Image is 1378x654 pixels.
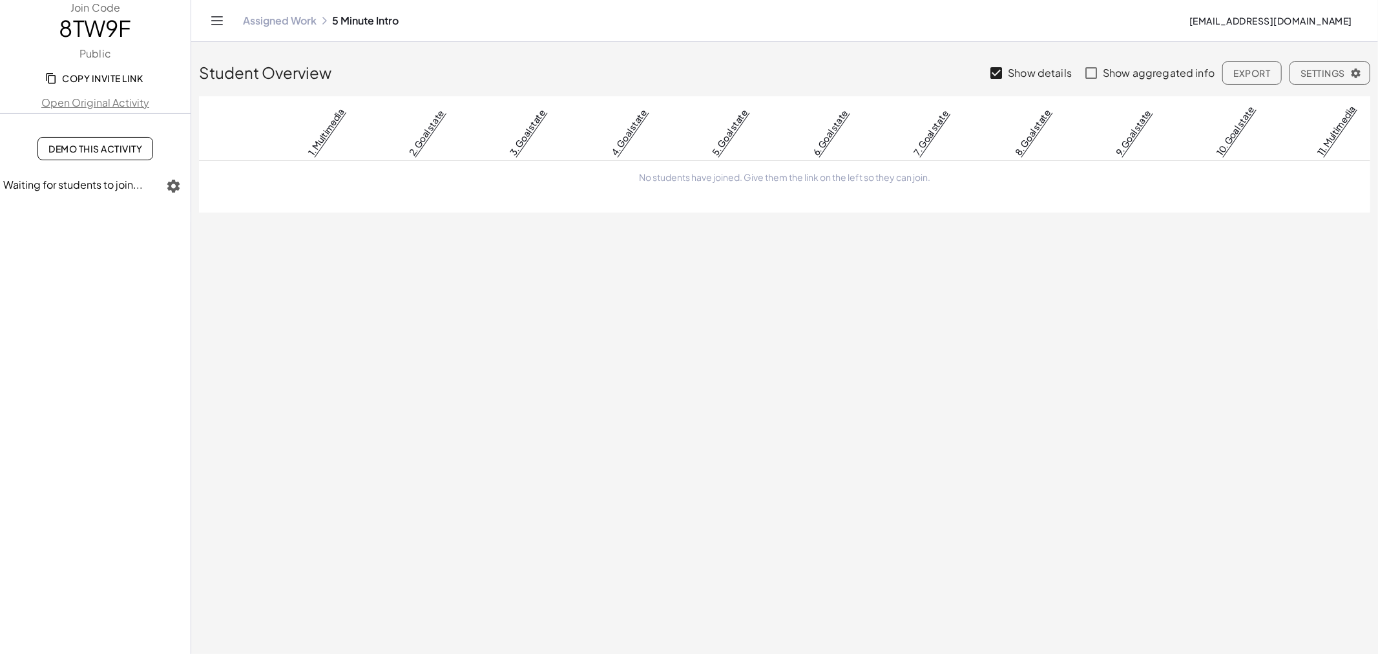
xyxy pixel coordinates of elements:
span: Demo This Activity [48,143,142,154]
div: Student Overview [199,42,1370,89]
a: 7. Goal state [911,107,951,157]
a: 11. Multimedia [1315,103,1357,158]
span: Waiting for students to join... [4,178,143,191]
a: 2. Goal state [406,107,446,158]
a: 6. Goal state [810,107,850,158]
label: Public [79,47,111,61]
span: [EMAIL_ADDRESS][DOMAIN_NAME] [1189,15,1352,26]
button: Copy Invite Link [37,67,153,90]
a: 9. Goal state [1113,107,1153,158]
a: 10. Goal state [1214,103,1257,158]
span: Settings [1300,67,1359,79]
a: 5. Goal state [709,107,750,158]
a: 1. Multimedia [306,106,346,158]
a: 3. Goal state [507,107,548,158]
button: Export [1222,61,1281,85]
button: [EMAIL_ADDRESS][DOMAIN_NAME] [1179,9,1362,32]
label: Show details [1008,58,1072,89]
a: Assigned Work [243,14,317,27]
a: Demo This Activity [37,137,153,160]
td: No students have joined. Give them the link on the left so they can join. [199,161,1370,195]
span: Export [1233,67,1270,79]
button: Toggle navigation [207,10,227,31]
a: 4. Goal state [608,107,649,158]
label: Show aggregated info [1103,58,1215,89]
span: Copy Invite Link [48,72,143,84]
a: 8. Goal state [1012,107,1052,158]
button: Settings [1289,61,1370,85]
